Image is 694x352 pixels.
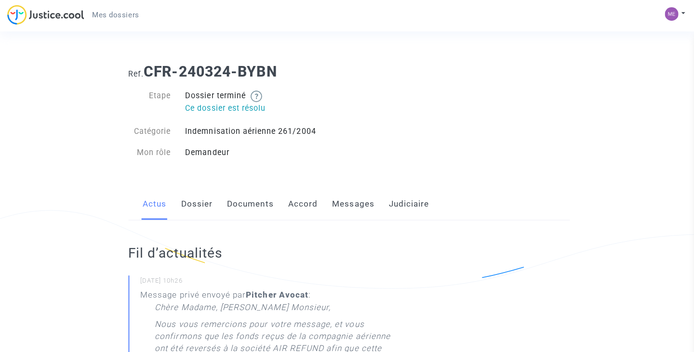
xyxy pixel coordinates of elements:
[120,90,177,115] div: Etape
[7,5,84,25] img: jc-logo.svg
[287,187,316,219] a: Accord
[245,288,307,298] b: Pitcher Avocat
[177,146,347,157] div: Demandeur
[249,90,261,102] img: help.svg
[140,275,391,287] small: [DATE] 10h26
[177,125,347,136] div: Indemnisation aérienne 261/2004
[387,187,427,219] a: Judiciaire
[154,300,329,316] p: Chère Madame, [PERSON_NAME] Monsieur,
[128,69,143,78] span: Ref.
[177,90,347,115] div: Dossier terminé
[84,8,146,22] a: Mes dossiers
[180,187,212,219] a: Dossier
[331,187,373,219] a: Messages
[120,125,177,136] div: Catégorie
[226,187,272,219] a: Documents
[143,63,276,79] b: CFR-240324-BYBN
[128,243,391,260] h2: Fil d’actualités
[120,146,177,157] div: Mon rôle
[142,187,166,219] a: Actus
[661,7,675,21] img: 0e6babf2e59a3a76acd5968722141fc2
[92,11,138,19] span: Mes dossiers
[184,102,340,114] p: Ce dossier est résolu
